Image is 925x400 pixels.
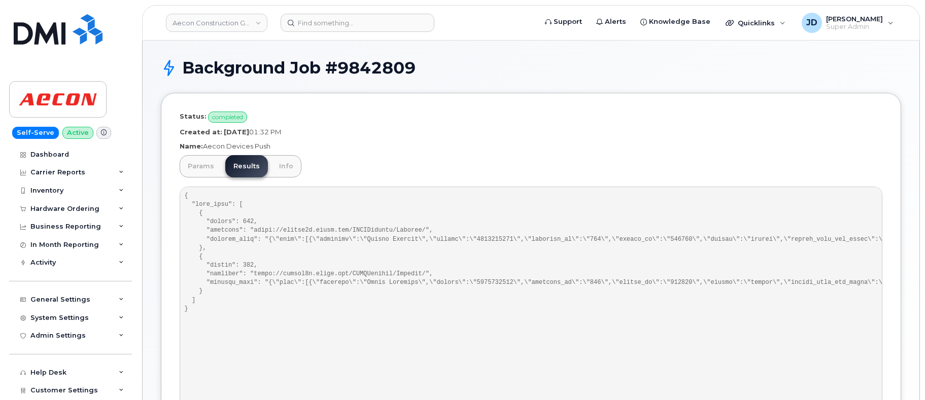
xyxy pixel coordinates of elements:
a: Info [271,155,301,177]
strong: Status: [180,113,207,121]
a: Results [225,155,268,177]
strong: [DATE] [224,128,249,136]
p: Aecon Devices Push [180,141,882,151]
p: 01:32 PM [180,127,882,137]
h1: Background Job #9842809 [182,59,901,77]
a: Params [180,155,222,177]
strong: Name: [180,142,203,150]
span: completed [208,112,247,123]
strong: Created at: [180,128,222,136]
